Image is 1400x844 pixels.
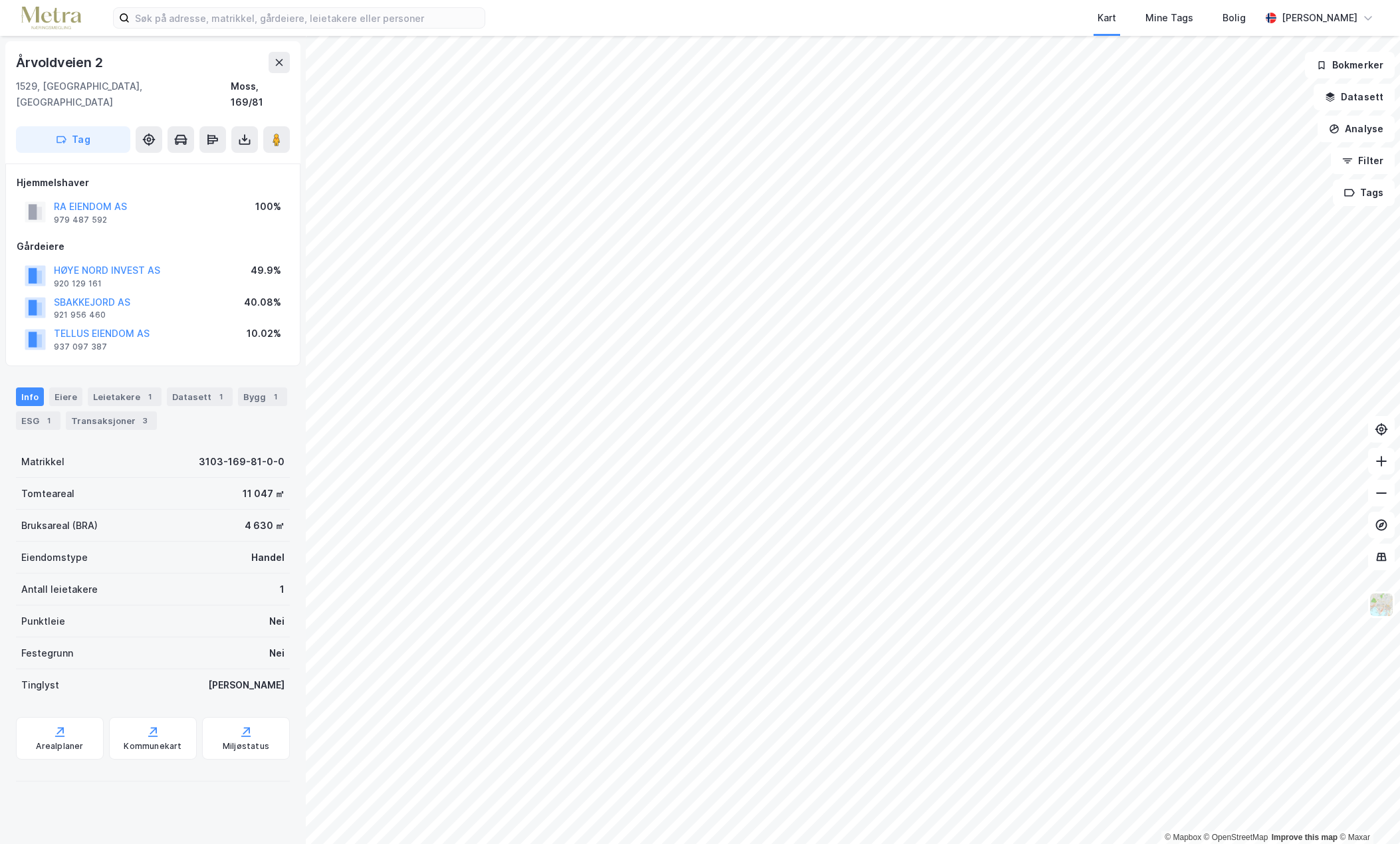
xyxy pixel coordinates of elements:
div: [PERSON_NAME] [1282,10,1357,26]
div: Eiere [49,387,82,406]
div: Punktleie [21,613,65,629]
iframe: Chat Widget [1334,780,1400,844]
div: Nei [269,645,285,661]
div: 4 630 ㎡ [245,518,285,534]
div: Kart [1098,10,1116,26]
a: OpenStreetMap [1204,833,1268,842]
button: Filter [1331,148,1395,174]
div: 1 [42,414,55,427]
div: Årvoldveien 2 [16,52,105,73]
div: Arealplaner [36,741,83,752]
button: Analyse [1318,116,1395,142]
div: 10.02% [247,326,281,342]
div: 937 097 387 [54,342,107,352]
button: Tag [16,126,130,153]
div: ESG [16,411,60,430]
div: Datasett [167,387,233,406]
div: Nei [269,613,285,629]
div: Kontrollprogram for chat [1334,780,1400,844]
button: Tags [1333,179,1395,206]
img: Z [1369,592,1394,617]
div: Gårdeiere [17,239,289,255]
div: Bygg [238,387,287,406]
div: Tinglyst [21,677,59,693]
input: Søk på adresse, matrikkel, gårdeiere, leietakere eller personer [130,8,485,28]
div: Matrikkel [21,454,64,470]
div: Transaksjoner [66,411,157,430]
div: 40.08% [244,294,281,310]
button: Bokmerker [1305,52,1395,78]
div: 920 129 161 [54,278,102,289]
div: [PERSON_NAME] [208,677,285,693]
div: Hjemmelshaver [17,175,289,191]
div: Leietakere [88,387,162,406]
button: Datasett [1314,84,1395,110]
div: Festegrunn [21,645,73,661]
div: 3 [138,414,152,427]
div: Bruksareal (BRA) [21,518,98,534]
a: Improve this map [1272,833,1338,842]
div: 11 047 ㎡ [243,486,285,502]
div: 1 [214,390,227,403]
div: Kommunekart [124,741,181,752]
div: 49.9% [251,263,281,278]
div: Moss, 169/81 [231,78,290,110]
img: metra-logo.256734c3b2bbffee19d4.png [21,7,81,30]
div: Bolig [1223,10,1246,26]
a: Mapbox [1165,833,1201,842]
div: 3103-169-81-0-0 [199,454,285,470]
div: Handel [251,550,285,566]
div: 1529, [GEOGRAPHIC_DATA], [GEOGRAPHIC_DATA] [16,78,231,110]
div: 921 956 460 [54,310,106,320]
div: 1 [143,390,156,403]
div: 1 [269,390,282,403]
div: Mine Tags [1145,10,1193,26]
div: Miljøstatus [223,741,269,752]
div: 1 [280,581,285,597]
div: Eiendomstype [21,550,88,566]
div: 979 487 592 [54,215,107,225]
div: 100% [255,199,281,215]
div: Info [16,387,44,406]
div: Tomteareal [21,486,74,502]
div: Antall leietakere [21,581,98,597]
